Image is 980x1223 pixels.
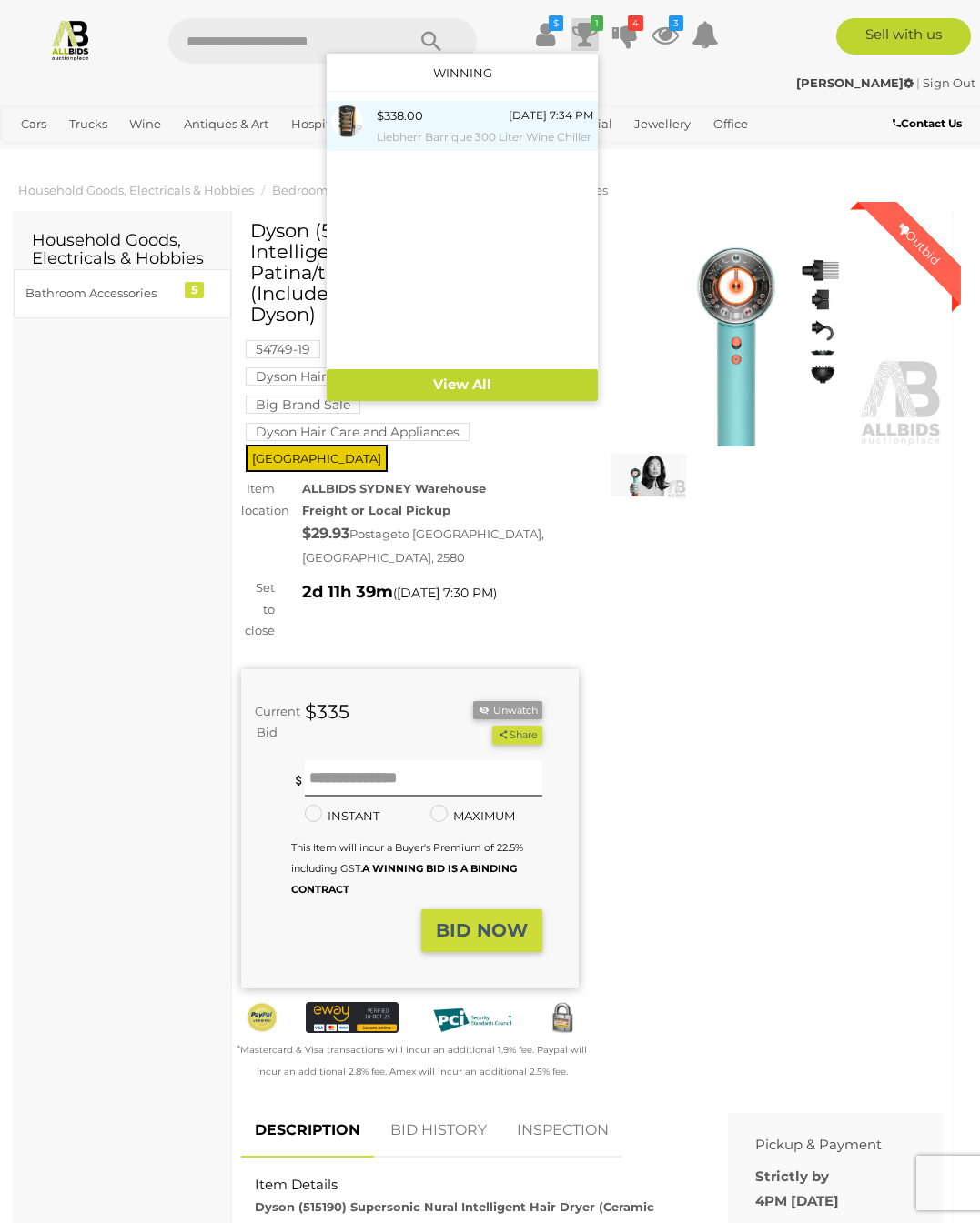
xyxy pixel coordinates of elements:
a: Contact Us [893,114,966,134]
h2: Household Goods, Electricals & Hobbies [32,232,213,268]
img: 54561-29a.jpg [331,105,363,137]
div: Bathroom Accessories [25,283,176,304]
strong: BID NOW [436,919,528,941]
a: DESCRIPTION [241,1104,374,1158]
a: Bedroom, Bathroom & Laundry [272,183,459,197]
a: Bathroom Accessories 5 [14,269,231,317]
div: Postage [302,521,579,568]
small: Mastercard & Visa transactions will incur an additional 1.9% fee. Paypal will incur an additional... [237,1044,587,1077]
div: $338.00 [377,105,423,126]
a: 3 [652,18,679,51]
button: Share [492,726,542,745]
b: Strictly by 4PM [DATE] [755,1168,839,1209]
b: Contact Us [893,116,962,130]
a: Cars [14,109,54,139]
div: Outbid [877,202,961,286]
div: 5 [185,282,204,298]
i: $ [549,15,563,31]
a: $338.00 [DATE] 7:34 PM Liebherr Barrique 300 Liter Wine Chiller [327,101,598,151]
div: Set to close [227,577,288,641]
img: Dyson (515190) Supersonic Nural Intelligent Hair Dryer (Ceramic Patina/topaz) - ORP $749 (Include... [606,229,944,446]
div: [DATE] 7:34 PM [509,105,593,125]
mark: Big Brand Sale [246,396,360,414]
img: Dyson (515190) Supersonic Nural Intelligent Hair Dryer (Ceramic Patina/topaz) - ORP $749 (Include... [611,451,686,499]
a: Antiques & Art [177,109,276,139]
strong: ALLBIDS SYDNEY Warehouse [302,481,486,496]
strong: [PERSON_NAME] [796,75,914,90]
a: INSPECTION [503,1104,622,1158]
a: Office [706,109,755,139]
mark: Dyson Hair Care and Appliances [246,367,470,386]
a: Trucks [62,109,115,139]
a: Household Goods, Electricals & Hobbies [18,183,254,197]
b: A WINNING BID IS A BINDING CONTRACT [291,862,517,896]
small: This Item will incur a Buyer's Premium of 22.5% including GST. [291,841,523,897]
small: Liebherr Barrique 300 Liter Wine Chiller [377,127,593,147]
a: Jewellery [627,109,698,139]
label: INSTANT [305,806,379,827]
i: 4 [628,15,643,31]
div: Current Bid [241,701,291,744]
img: Allbids.com.au [49,18,92,61]
i: 1 [591,15,603,31]
a: [PERSON_NAME] [796,75,916,90]
img: PCI DSS compliant [426,1002,519,1039]
a: 54749-19 [246,342,320,356]
a: 1 [571,18,599,51]
a: Sports [14,139,66,169]
span: to [GEOGRAPHIC_DATA], [GEOGRAPHIC_DATA], 2580 [302,526,544,565]
span: ( ) [393,586,497,600]
strong: 2d 11h 39m [302,582,393,602]
a: Sell with us [836,18,971,55]
a: 4 [611,18,639,51]
strong: $29.93 [302,525,349,542]
a: Winning [433,65,492,80]
img: Official PayPal Seal [246,1002,278,1034]
a: View All [327,369,598,401]
span: [DATE] 7:30 PM [397,585,493,601]
a: BID HISTORY [377,1104,500,1158]
div: Item location [227,478,288,521]
h1: Dyson (515190) Supersonic Nural Intelligent Hair Dryer (Ceramic Patina/topaz) - ORP $749 (Include... [250,220,574,325]
button: BID NOW [421,909,542,952]
img: eWAY Payment Gateway [306,1002,399,1033]
a: Dyson Hair Care and Appliances [246,369,470,384]
a: Sign Out [923,75,975,90]
a: [GEOGRAPHIC_DATA] [74,139,217,169]
a: Big Brand Sale [246,397,360,412]
h2: Item Details [255,1178,687,1193]
button: Search [386,18,477,64]
li: Unwatch this item [473,701,542,720]
a: $ [531,18,559,51]
mark: 54749-19 [246,340,320,358]
i: 3 [669,15,683,31]
a: Hospitality [284,109,363,139]
span: | [916,75,920,90]
img: Secured by Rapid SSL [546,1002,579,1035]
label: MAXIMUM [430,806,515,827]
a: Wine [122,109,168,139]
h2: Pickup & Payment [755,1138,889,1153]
button: Unwatch [473,701,542,720]
strong: Freight or Local Pickup [302,503,450,517]
mark: Dyson Hair Care and Appliances [246,423,470,441]
a: Dyson Hair Care and Appliances [246,425,470,439]
span: [GEOGRAPHIC_DATA] [246,445,388,472]
strong: $335 [305,700,349,723]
